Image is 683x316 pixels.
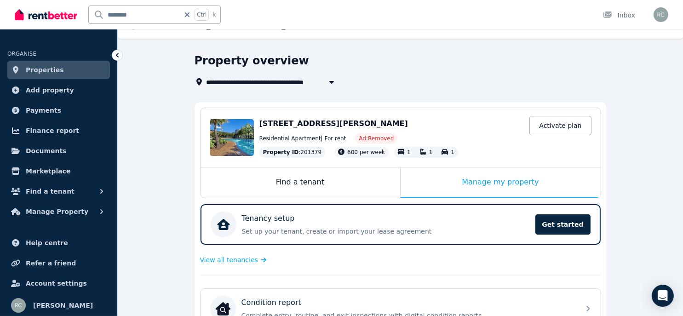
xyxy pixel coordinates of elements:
[7,101,110,120] a: Payments
[652,285,674,307] div: Open Intercom Messenger
[451,149,454,155] span: 1
[407,149,411,155] span: 1
[263,149,299,156] span: Property ID
[259,135,346,142] span: Residential Apartment | For rent
[26,206,88,217] span: Manage Property
[26,258,76,269] span: Refer a friend
[7,182,110,201] button: Find a tenant
[26,237,68,248] span: Help centre
[7,162,110,180] a: Marketplace
[529,116,591,135] a: Activate plan
[7,121,110,140] a: Finance report
[212,11,216,18] span: k
[7,81,110,99] a: Add property
[359,135,394,142] span: Ad: Removed
[7,234,110,252] a: Help centre
[242,213,295,224] p: Tenancy setup
[26,105,61,116] span: Payments
[15,8,77,22] img: RentBetter
[242,227,530,236] p: Set up your tenant, create or import your lease agreement
[195,53,309,68] h1: Property overview
[535,214,591,235] span: Get started
[7,254,110,272] a: Refer a friend
[201,167,400,198] div: Find a tenant
[200,255,267,264] a: View all tenancies
[26,278,87,289] span: Account settings
[241,297,301,308] p: Condition report
[603,11,635,20] div: Inbox
[7,274,110,293] a: Account settings
[26,85,74,96] span: Add property
[33,300,93,311] span: [PERSON_NAME]
[654,7,668,22] img: Reece Coleman
[26,186,75,197] span: Find a tenant
[26,125,79,136] span: Finance report
[259,119,408,128] span: [STREET_ADDRESS][PERSON_NAME]
[26,145,67,156] span: Documents
[7,61,110,79] a: Properties
[26,166,70,177] span: Marketplace
[347,149,385,155] span: 600 per week
[200,255,258,264] span: View all tenancies
[259,147,326,158] div: : 201379
[7,202,110,221] button: Manage Property
[26,64,64,75] span: Properties
[7,51,36,57] span: ORGANISE
[11,298,26,313] img: Reece Coleman
[216,301,230,316] img: Condition report
[429,149,433,155] span: 1
[201,204,601,245] a: Tenancy setupSet up your tenant, create or import your lease agreementGet started
[401,167,601,198] div: Manage my property
[7,142,110,160] a: Documents
[195,9,209,21] span: Ctrl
